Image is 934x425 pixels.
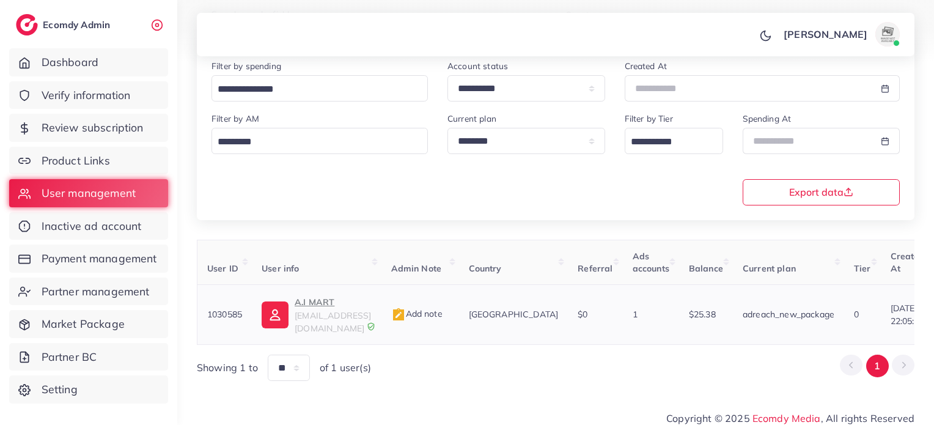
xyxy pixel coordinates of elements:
[207,309,242,320] span: 1030585
[578,309,587,320] span: $0
[391,308,443,319] span: Add note
[42,316,125,332] span: Market Package
[752,412,821,424] a: Ecomdy Media
[625,128,723,154] div: Search for option
[743,113,792,125] label: Spending At
[891,251,919,274] span: Create At
[207,263,238,274] span: User ID
[213,80,412,99] input: Search for option
[9,48,168,76] a: Dashboard
[262,301,289,328] img: ic-user-info.36bf1079.svg
[9,245,168,273] a: Payment management
[9,81,168,109] a: Verify information
[295,310,371,333] span: [EMAIL_ADDRESS][DOMAIN_NAME]
[743,309,834,320] span: adreach_new_package
[367,322,375,331] img: 9CAL8B2pu8EFxCJHYAAAAldEVYdGRhdGU6Y3JlYXRlADIwMjItMTItMDlUMDQ6NTg6MzkrMDA6MDBXSlgLAAAAJXRFWHRkYXR...
[9,310,168,338] a: Market Package
[447,113,496,125] label: Current plan
[743,179,900,205] button: Export data
[262,263,299,274] span: User info
[16,14,38,35] img: logo
[211,75,428,102] div: Search for option
[295,295,371,309] p: A.I MART
[42,382,78,397] span: Setting
[211,60,281,72] label: Filter by spending
[743,263,796,274] span: Current plan
[42,284,150,300] span: Partner management
[42,218,142,234] span: Inactive ad account
[211,128,428,154] div: Search for option
[689,309,716,320] span: $25.38
[262,295,371,334] a: A.I MART[EMAIL_ADDRESS][DOMAIN_NAME]
[9,278,168,306] a: Partner management
[777,22,905,46] a: [PERSON_NAME]avatar
[854,263,871,274] span: Tier
[875,22,900,46] img: avatar
[42,251,157,267] span: Payment management
[469,263,502,274] span: Country
[42,120,144,136] span: Review subscription
[447,60,508,72] label: Account status
[789,187,853,197] span: Export data
[469,309,559,320] span: [GEOGRAPHIC_DATA]
[866,355,889,377] button: Go to page 1
[633,309,638,320] span: 1
[42,54,98,70] span: Dashboard
[9,147,168,175] a: Product Links
[42,349,97,365] span: Partner BC
[633,251,669,274] span: Ads accounts
[9,343,168,371] a: Partner BC
[9,179,168,207] a: User management
[578,263,612,274] span: Referral
[43,19,113,31] h2: Ecomdy Admin
[891,302,924,327] span: [DATE] 22:05:42
[625,113,673,125] label: Filter by Tier
[16,14,113,35] a: logoEcomdy Admin
[42,153,110,169] span: Product Links
[9,375,168,404] a: Setting
[625,60,667,72] label: Created At
[391,263,442,274] span: Admin Note
[391,308,406,322] img: admin_note.cdd0b510.svg
[42,87,131,103] span: Verify information
[42,185,136,201] span: User management
[320,361,371,375] span: of 1 user(s)
[9,212,168,240] a: Inactive ad account
[213,133,412,152] input: Search for option
[854,309,859,320] span: 0
[211,113,259,125] label: Filter by AM
[784,27,867,42] p: [PERSON_NAME]
[197,361,258,375] span: Showing 1 to
[627,133,707,152] input: Search for option
[9,114,168,142] a: Review subscription
[689,263,723,274] span: Balance
[840,355,914,377] ul: Pagination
